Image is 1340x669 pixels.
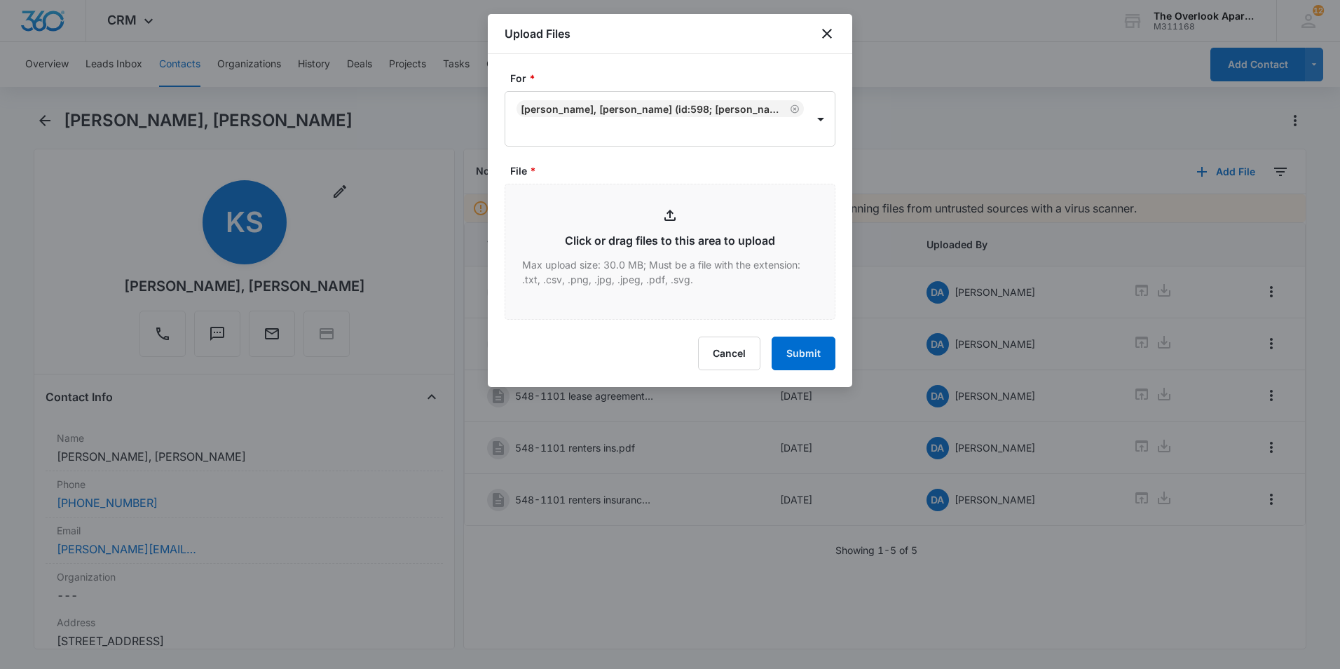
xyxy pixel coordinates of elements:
div: [PERSON_NAME], [PERSON_NAME] (ID:598; [PERSON_NAME][EMAIL_ADDRESS][DOMAIN_NAME]; 8166345667) [521,103,787,115]
button: Submit [772,337,835,370]
h1: Upload Files [505,25,570,42]
div: Remove Kelley Shore, Brandon Green (ID:598; kelley.shore14@gmail.com; 8166345667) [787,104,800,114]
button: Cancel [698,337,760,370]
button: close [819,25,835,42]
label: For [510,71,841,86]
label: File [510,163,841,178]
